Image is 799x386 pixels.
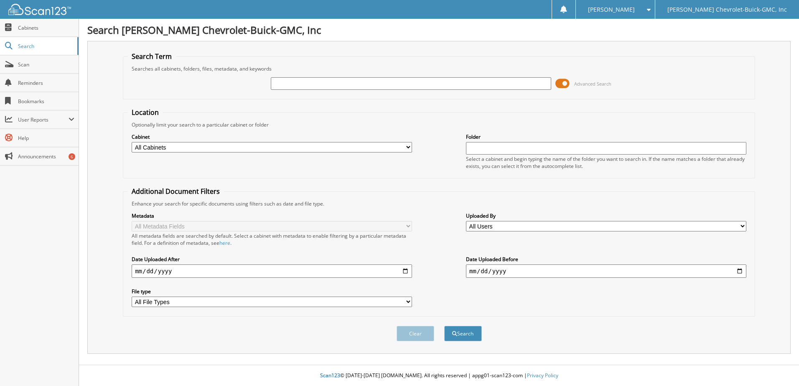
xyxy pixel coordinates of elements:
label: Folder [466,133,746,140]
span: Announcements [18,153,74,160]
span: Scan123 [320,372,340,379]
a: Privacy Policy [527,372,558,379]
input: end [466,264,746,278]
button: Clear [397,326,434,341]
div: Searches all cabinets, folders, files, metadata, and keywords [127,65,751,72]
span: [PERSON_NAME] Chevrolet-Buick-GMC, Inc [667,7,787,12]
span: [PERSON_NAME] [588,7,635,12]
span: Reminders [18,79,74,86]
span: Bookmarks [18,98,74,105]
label: Metadata [132,212,412,219]
h1: Search [PERSON_NAME] Chevrolet-Buick-GMC, Inc [87,23,791,37]
label: Date Uploaded After [132,256,412,263]
button: Search [444,326,482,341]
label: Cabinet [132,133,412,140]
div: © [DATE]-[DATE] [DOMAIN_NAME]. All rights reserved | appg01-scan123-com | [79,366,799,386]
img: scan123-logo-white.svg [8,4,71,15]
legend: Search Term [127,52,176,61]
div: Enhance your search for specific documents using filters such as date and file type. [127,200,751,207]
label: Date Uploaded Before [466,256,746,263]
legend: Location [127,108,163,117]
span: Scan [18,61,74,68]
input: start [132,264,412,278]
span: Search [18,43,73,50]
span: Help [18,135,74,142]
div: Optionally limit your search to a particular cabinet or folder [127,121,751,128]
span: Advanced Search [574,81,611,87]
div: 6 [69,153,75,160]
label: File type [132,288,412,295]
span: User Reports [18,116,69,123]
legend: Additional Document Filters [127,187,224,196]
div: Select a cabinet and begin typing the name of the folder you want to search in. If the name match... [466,155,746,170]
a: here [219,239,230,246]
iframe: Chat Widget [757,346,799,386]
label: Uploaded By [466,212,746,219]
span: Cabinets [18,24,74,31]
div: All metadata fields are searched by default. Select a cabinet with metadata to enable filtering b... [132,232,412,246]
